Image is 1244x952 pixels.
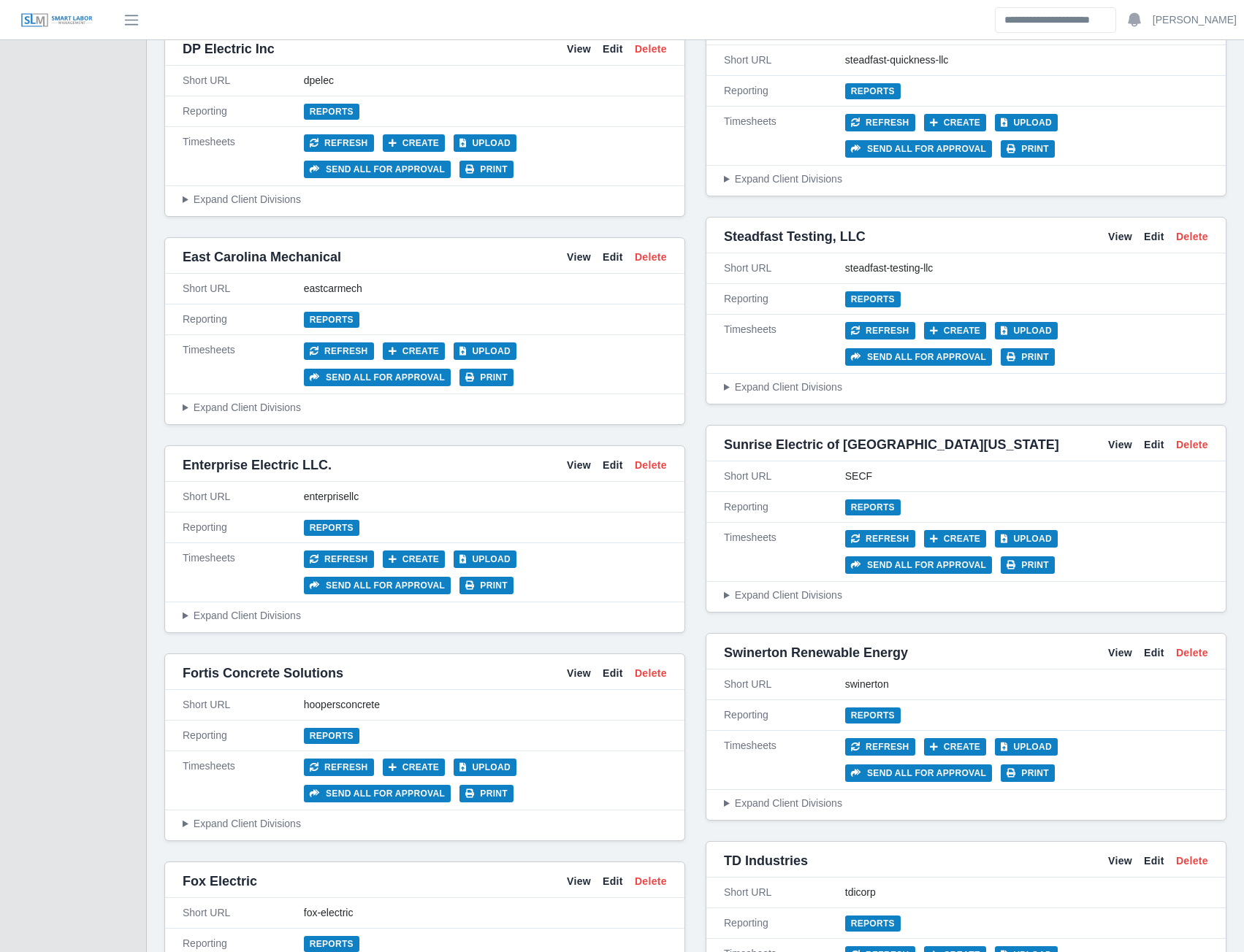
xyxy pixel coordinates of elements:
[567,458,591,473] a: View
[183,39,275,59] span: DP Electric Inc
[924,322,987,339] button: Create
[304,785,451,802] button: Send all for approval
[603,666,623,681] a: Edit
[304,550,374,568] button: Refresh
[845,83,901,99] a: Reports
[724,434,1059,455] span: Sunrise Electric of [GEOGRAPHIC_DATA][US_STATE]
[635,458,667,473] a: Delete
[183,281,304,296] div: Short URL
[724,738,845,782] div: Timesheets
[383,759,446,776] button: Create
[924,530,987,548] button: Create
[845,677,1208,692] div: swinerton
[383,134,446,152] button: Create
[724,172,1208,187] summary: Expand Client Divisions
[383,550,446,568] button: Create
[567,666,591,681] a: View
[635,874,667,889] a: Delete
[924,738,987,756] button: Create
[454,759,516,776] button: Upload
[567,42,591,57] a: View
[1144,437,1164,453] a: Edit
[1001,348,1055,366] button: Print
[183,608,667,623] summary: Expand Client Divisions
[459,369,514,386] button: Print
[454,134,516,152] button: Upload
[845,53,1208,68] div: steadfast-quickness-llc
[304,520,359,536] a: Reports
[724,499,845,515] div: Reporting
[183,342,304,386] div: Timesheets
[603,458,623,473] a: Edit
[724,83,845,99] div: Reporting
[304,905,667,921] div: fox-electric
[304,489,667,504] div: enterprisellc
[1144,645,1164,661] a: Edit
[1108,437,1132,453] a: View
[183,134,304,178] div: Timesheets
[459,577,514,594] button: Print
[724,588,1208,603] summary: Expand Client Divisions
[724,677,845,692] div: Short URL
[183,73,304,88] div: Short URL
[1144,229,1164,245] a: Edit
[454,342,516,360] button: Upload
[724,291,845,307] div: Reporting
[183,247,341,267] span: East Carolina Mechanical
[1108,645,1132,661] a: View
[183,550,304,594] div: Timesheets
[845,140,992,158] button: Send all for approval
[724,322,845,366] div: Timesheets
[924,114,987,131] button: Create
[845,499,901,515] a: Reports
[304,369,451,386] button: Send all for approval
[845,556,992,574] button: Send all for approval
[845,469,1208,484] div: SECF
[567,250,591,265] a: View
[1153,12,1237,28] a: [PERSON_NAME]
[304,161,451,178] button: Send all for approval
[183,489,304,504] div: Short URL
[724,469,845,484] div: Short URL
[635,250,667,265] a: Delete
[383,342,446,360] button: Create
[845,530,915,548] button: Refresh
[1001,140,1055,158] button: Print
[603,42,623,57] a: Edit
[995,7,1116,33] input: Search
[995,738,1058,756] button: Upload
[304,759,374,776] button: Refresh
[1144,853,1164,869] a: Edit
[183,871,257,891] span: Fox Electric
[183,728,304,743] div: Reporting
[995,322,1058,339] button: Upload
[724,226,866,247] span: Steadfast Testing, LLC
[304,342,374,360] button: Refresh
[845,915,901,932] a: Reports
[603,874,623,889] a: Edit
[183,192,667,207] summary: Expand Client Divisions
[304,104,359,120] a: Reports
[1176,437,1208,453] a: Delete
[304,312,359,328] a: Reports
[183,936,304,951] div: Reporting
[724,885,845,900] div: Short URL
[183,104,304,119] div: Reporting
[995,530,1058,548] button: Upload
[183,663,343,683] span: Fortis Concrete Solutions
[603,250,623,265] a: Edit
[845,322,915,339] button: Refresh
[304,577,451,594] button: Send all for approval
[304,728,359,744] a: Reports
[1108,229,1132,245] a: View
[724,915,845,931] div: Reporting
[1176,853,1208,869] a: Delete
[454,550,516,568] button: Upload
[304,134,374,152] button: Refresh
[724,851,808,871] span: TD Industries
[724,530,845,574] div: Timesheets
[1108,853,1132,869] a: View
[1001,764,1055,782] button: Print
[304,281,667,296] div: eastcarmech
[845,348,992,366] button: Send all for approval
